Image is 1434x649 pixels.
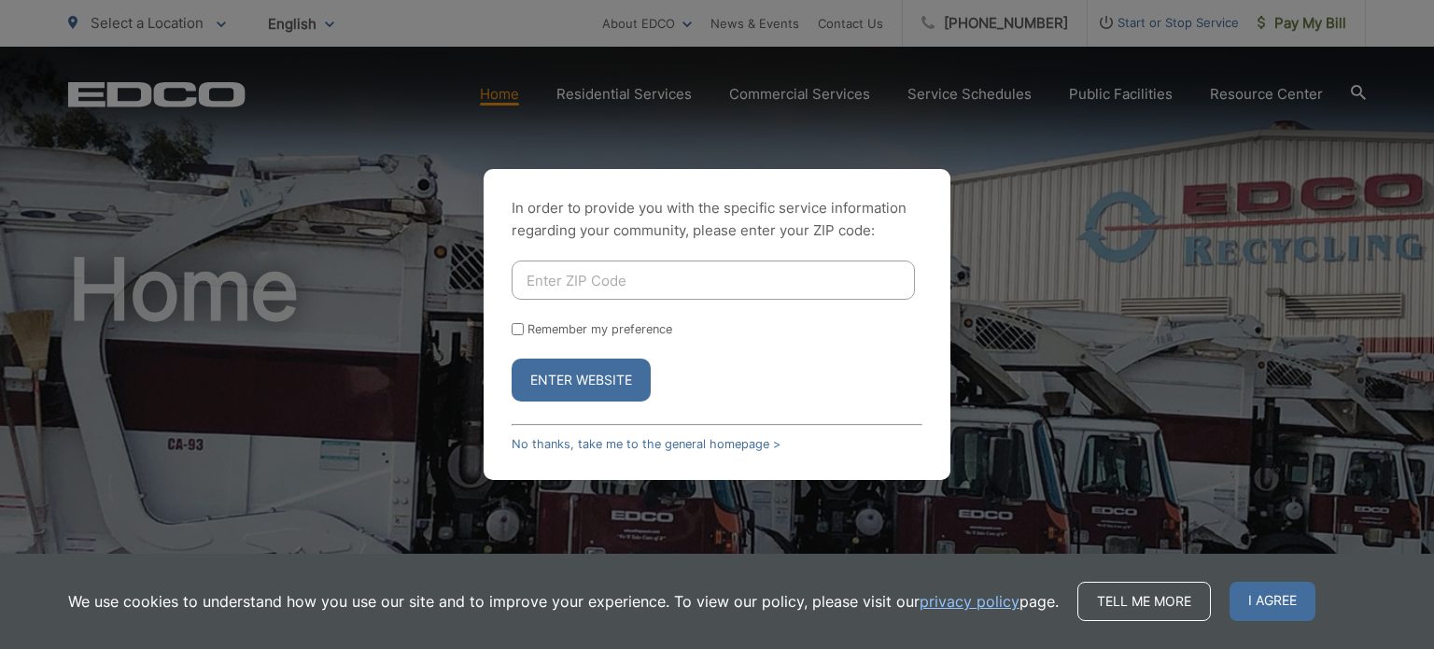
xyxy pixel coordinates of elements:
[512,197,922,242] p: In order to provide you with the specific service information regarding your community, please en...
[512,261,915,300] input: Enter ZIP Code
[512,437,780,451] a: No thanks, take me to the general homepage >
[68,590,1059,613] p: We use cookies to understand how you use our site and to improve your experience. To view our pol...
[1230,582,1315,621] span: I agree
[512,359,651,402] button: Enter Website
[1077,582,1211,621] a: Tell me more
[527,322,672,336] label: Remember my preference
[920,590,1019,613] a: privacy policy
